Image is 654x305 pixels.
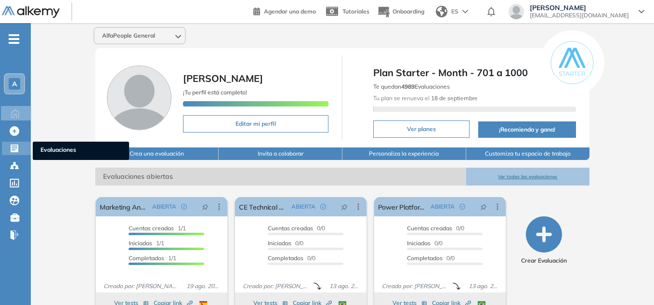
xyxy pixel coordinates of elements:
span: Cuentas creadas [407,225,452,232]
span: Evaluaciones abiertas [95,168,466,186]
button: pushpin [195,199,216,214]
img: Logo [2,6,60,18]
span: Iniciadas [129,239,152,247]
button: Customiza tu espacio de trabajo [466,147,590,160]
button: ¡Recomienda y gana! [478,121,576,138]
span: Te quedan Evaluaciones [373,83,450,90]
span: Creado por: [PERSON_NAME] [378,282,453,291]
button: Crear Evaluación [521,216,567,265]
span: 0/0 [268,225,325,232]
img: Foto de perfil [107,66,171,130]
span: ABIERTA [291,202,315,211]
a: CE Technical Architect - [GEOGRAPHIC_DATA] [239,197,288,216]
span: ES [451,7,458,16]
span: Iniciadas [407,239,431,247]
img: world [436,6,447,17]
span: 0/0 [407,254,455,262]
span: 19 ago. 2025 [183,282,223,291]
span: 0/0 [407,225,464,232]
a: Agendar una demo [253,5,316,16]
span: Iniciadas [268,239,291,247]
button: Crea una evaluación [95,147,219,160]
button: Invita a colaborar [219,147,342,160]
span: [PERSON_NAME] [183,72,263,84]
span: 0/0 [407,239,443,247]
span: AlfaPeople General [102,32,155,40]
button: Personaliza la experiencia [342,147,466,160]
span: pushpin [480,203,487,211]
span: A [12,80,17,88]
button: pushpin [473,199,494,214]
span: Completados [129,254,164,262]
button: Editar mi perfil [183,115,329,133]
b: 18 de septiembre [430,94,478,102]
span: 1/1 [129,239,164,247]
b: 4989 [401,83,415,90]
button: Onboarding [377,1,424,22]
span: Agendar una demo [264,8,316,15]
span: [EMAIL_ADDRESS][DOMAIN_NAME] [530,12,629,19]
span: Creado por: [PERSON_NAME] [100,282,183,291]
span: ABIERTA [431,202,455,211]
span: Onboarding [392,8,424,15]
span: 1/1 [129,254,176,262]
i: - [9,38,19,40]
button: Ver todas las evaluaciones [466,168,590,186]
span: check-circle [320,204,326,210]
img: arrow [462,10,468,13]
span: check-circle [459,204,465,210]
span: 13 ago. 2025 [465,282,502,291]
span: ABIERTA [152,202,176,211]
a: Power Platform Developer - [GEOGRAPHIC_DATA] [378,197,427,216]
span: Evaluaciones [40,146,121,156]
button: Ver planes [373,120,470,138]
span: 0/0 [268,254,315,262]
span: pushpin [341,203,348,211]
span: Completados [407,254,443,262]
span: check-circle [181,204,187,210]
span: Creado por: [PERSON_NAME] [239,282,314,291]
span: Tutoriales [342,8,369,15]
a: Marketing Analyst - [GEOGRAPHIC_DATA] [100,197,148,216]
span: [PERSON_NAME] [530,4,629,12]
span: Tu plan se renueva el [373,94,478,102]
span: Completados [268,254,303,262]
span: Crear Evaluación [521,256,567,265]
span: Cuentas creadas [268,225,313,232]
span: Plan Starter - Month - 701 a 1000 [373,66,576,80]
span: 13 ago. 2025 [326,282,363,291]
span: ¡Tu perfil está completo! [183,89,247,96]
span: 0/0 [268,239,303,247]
button: pushpin [334,199,355,214]
span: 1/1 [129,225,186,232]
span: Cuentas creadas [129,225,174,232]
span: pushpin [202,203,209,211]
